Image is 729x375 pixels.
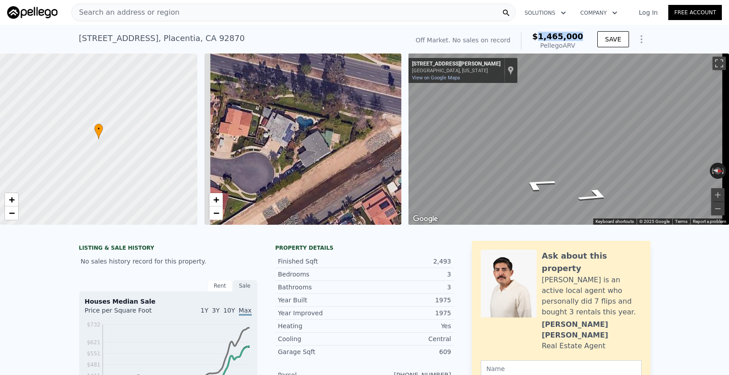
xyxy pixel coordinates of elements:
a: Zoom in [209,193,223,206]
div: Map [408,54,729,225]
div: Garage Sqft [278,347,365,356]
div: 1975 [365,296,451,305]
div: 1975 [365,309,451,317]
div: Bedrooms [278,270,365,279]
a: Zoom in [5,193,18,206]
span: + [9,194,15,205]
a: Zoom out [5,206,18,220]
a: View on Google Maps [412,75,460,81]
div: Cooling [278,334,365,343]
div: Year Improved [278,309,365,317]
div: Rent [208,280,233,292]
button: Rotate counterclockwise [710,163,715,179]
button: SAVE [597,31,629,47]
div: Price per Square Foot [85,306,168,320]
div: Off Market. No sales on record [416,36,510,45]
tspan: $551 [87,350,100,357]
span: $1,465,000 [532,32,583,41]
div: • [94,124,103,139]
div: Houses Median Sale [85,297,252,306]
div: Central [365,334,451,343]
span: 10Y [223,307,235,314]
div: Street View [408,54,729,225]
div: Year Built [278,296,365,305]
a: Free Account [668,5,722,20]
button: Toggle fullscreen view [712,57,726,70]
div: Ask about this property [542,250,642,275]
div: Finished Sqft [278,257,365,266]
button: Reset the view [709,166,726,175]
span: − [9,207,15,218]
div: Yes [365,321,451,330]
div: Bathrooms [278,283,365,292]
span: © 2025 Google [639,219,670,224]
div: [PERSON_NAME] [PERSON_NAME] [542,319,642,341]
tspan: $621 [87,339,100,346]
div: Property details [275,244,454,251]
button: Zoom in [711,188,725,202]
div: Real Estate Agent [542,341,606,351]
a: Terms [675,219,687,224]
span: − [213,207,219,218]
img: Google [411,213,440,225]
a: Show location on map [508,66,514,75]
button: Company [573,5,625,21]
a: Zoom out [209,206,223,220]
button: Solutions [517,5,573,21]
path: Go Northeast, San Anselmo Ln [564,185,625,206]
div: 3 [365,270,451,279]
button: Keyboard shortcuts [596,218,634,225]
a: Log In [628,8,668,17]
button: Zoom out [711,202,725,215]
div: Pellego ARV [532,41,583,50]
div: 2,493 [365,257,451,266]
a: Report a problem [693,219,726,224]
span: Search an address or region [72,7,179,18]
span: 1Y [200,307,208,314]
button: Rotate clockwise [721,163,726,179]
div: [STREET_ADDRESS] , Placentia , CA 92870 [79,32,245,45]
tspan: $481 [87,362,100,368]
div: [GEOGRAPHIC_DATA], [US_STATE] [412,68,500,74]
button: Show Options [633,30,650,48]
tspan: $732 [87,321,100,328]
div: [STREET_ADDRESS][PERSON_NAME] [412,61,500,68]
span: + [213,194,219,205]
div: No sales history record for this property. [79,253,258,269]
a: Open this area in Google Maps (opens a new window) [411,213,440,225]
div: LISTING & SALE HISTORY [79,244,258,253]
div: 3 [365,283,451,292]
div: [PERSON_NAME] is an active local agent who personally did 7 flips and bought 3 rentals this year. [542,275,642,317]
span: • [94,125,103,133]
path: Go Southwest, San Anselmo Ln [506,174,570,194]
div: 609 [365,347,451,356]
div: Heating [278,321,365,330]
img: Pellego [7,6,58,19]
span: 3Y [212,307,220,314]
div: Sale [233,280,258,292]
span: Max [239,307,252,316]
